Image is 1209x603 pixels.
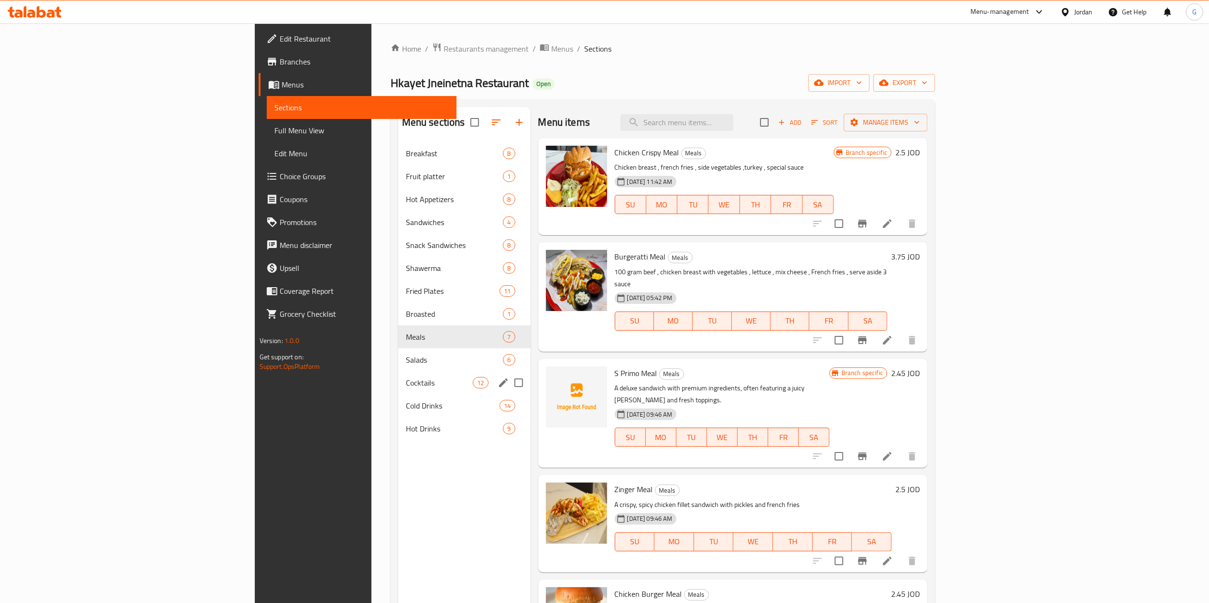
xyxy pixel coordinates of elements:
div: Meals [668,252,693,263]
span: Version: [260,334,283,347]
span: SA [803,431,826,444]
a: Choice Groups [259,165,457,188]
div: Shawerma [406,262,503,274]
a: Coverage Report [259,280,457,302]
button: WE [733,532,773,551]
div: Hot Drinks9 [398,417,531,440]
button: SU [615,312,654,331]
span: Branch specific [838,368,887,377]
span: 1.0.0 [284,334,299,347]
button: FR [809,312,848,331]
div: Sandwiches [406,216,503,228]
span: Snack Sandwiches [406,239,503,251]
a: Branches [259,50,457,73]
div: Hot Drinks [406,423,503,434]
button: SU [615,532,655,551]
button: SA [852,532,892,551]
div: Meals [659,368,684,380]
div: items [503,171,515,182]
button: TU [676,428,707,447]
span: TH [774,314,806,328]
button: Branch-specific-item [851,549,874,572]
span: 4 [503,218,514,227]
li: / [533,43,536,54]
span: Upsell [280,262,449,274]
span: export [881,77,927,89]
a: Sections [267,96,457,119]
span: Full Menu View [274,125,449,136]
span: S Primo Meal [615,366,657,380]
div: Hot Appetizers [406,194,503,205]
span: Edit Restaurant [280,33,449,44]
h6: 3.75 JOD [891,250,920,263]
div: items [503,423,515,434]
button: TU [693,312,731,331]
span: 8 [503,195,514,204]
span: 1 [503,172,514,181]
span: Branches [280,56,449,67]
a: Upsell [259,257,457,280]
a: Menu disclaimer [259,234,457,257]
button: FR [768,428,799,447]
div: Cocktails [406,377,473,388]
div: Cold Drinks14 [398,394,531,417]
span: Cold Drinks [406,400,500,411]
span: Meals [406,331,503,343]
a: Edit Menu [267,142,457,165]
button: Add section [508,111,531,134]
span: TH [777,535,809,549]
p: 100 gram beef , chicken breast with vegetables , lettuce , mix cheese , French fries , serve asid... [615,266,888,290]
span: 9 [503,424,514,433]
span: FR [817,535,849,549]
div: Hot Appetizers8 [398,188,531,211]
button: WE [707,428,738,447]
span: TH [744,198,767,212]
button: delete [901,445,924,468]
button: Manage items [844,114,927,131]
span: Fruit platter [406,171,503,182]
span: Chicken Burger Meal [615,587,682,601]
div: Broasted1 [398,302,531,325]
span: Add item [774,115,805,130]
span: Sections [274,102,449,113]
span: SA [856,535,888,549]
span: Coverage Report [280,285,449,297]
h2: Menu items [538,115,590,129]
span: SU [619,198,643,212]
a: Menus [540,43,573,55]
span: Sort sections [485,111,508,134]
div: items [503,331,515,343]
span: TU [698,535,730,549]
span: Meals [682,148,706,159]
div: items [473,377,488,388]
span: 7 [503,333,514,342]
p: A crispy, spicy chicken fillet sandwich with pickles and french fries [615,499,892,511]
a: Edit menu item [882,218,893,229]
span: Zinger Meal [615,482,653,496]
div: Meals7 [398,325,531,348]
span: Manage items [851,117,920,129]
button: delete [901,212,924,235]
div: items [503,216,515,228]
span: Edit Menu [274,148,449,159]
span: Select to update [829,330,849,350]
span: Meals [660,368,684,379]
div: Snack Sandwiches8 [398,234,531,257]
span: 8 [503,149,514,158]
span: import [816,77,862,89]
button: TH [738,428,768,447]
button: Add [774,115,805,130]
span: Sections [584,43,611,54]
span: Meals [655,485,679,496]
span: 11 [500,287,514,296]
button: MO [654,312,693,331]
button: SA [849,312,887,331]
span: Branch specific [842,148,891,157]
span: Grocery Checklist [280,308,449,320]
button: Branch-specific-item [851,445,874,468]
span: [DATE] 09:46 AM [623,410,676,419]
div: Salads [406,354,503,366]
button: import [808,74,870,92]
span: 12 [473,378,488,388]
